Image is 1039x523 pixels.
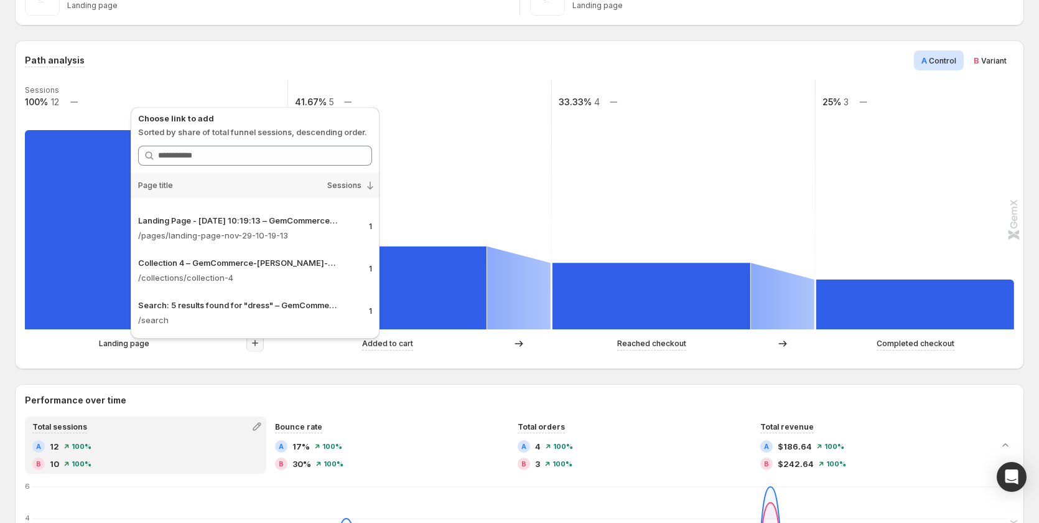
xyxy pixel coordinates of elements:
[997,436,1014,454] button: Collapse chart
[322,443,342,450] span: 100%
[824,443,844,450] span: 100%
[279,443,284,450] h2: A
[974,55,979,65] span: B
[138,257,339,269] p: Collection 4 – GemCommerce-[PERSON_NAME]-stg
[279,460,284,468] h2: B
[826,460,846,468] span: 100%
[518,422,565,431] span: Total orders
[997,462,1027,492] div: Open Intercom Messenger
[764,443,769,450] h2: A
[324,460,343,468] span: 100%
[25,514,30,522] text: 4
[275,422,322,431] span: Bounce rate
[289,247,487,329] path: Added to cart: 5
[50,440,59,453] span: 12
[138,112,372,125] p: Choose link to add
[36,460,41,468] h2: B
[778,440,812,453] span: $186.64
[72,460,91,468] span: 100%
[369,222,372,232] p: 1
[559,97,592,107] text: 33.33%
[816,280,1014,329] path: Completed checkout: 3
[617,337,686,350] p: Reached checkout
[521,443,526,450] h2: A
[981,56,1007,65] span: Variant
[521,460,526,468] h2: B
[138,314,359,326] p: /search
[25,97,48,107] text: 100%
[535,440,541,453] span: 4
[921,55,927,65] span: A
[138,214,339,227] p: Landing Page - [DATE] 10:19:13 – GemCommerce-[PERSON_NAME]-stg
[292,458,311,470] span: 30%
[138,126,372,138] p: Sorted by share of total funnel sessions, descending order.
[535,458,540,470] span: 3
[25,482,30,491] text: 6
[552,460,572,468] span: 100%
[138,271,359,284] p: /collections/collection-4
[362,337,413,350] p: Added to cart
[929,56,956,65] span: Control
[594,97,600,107] text: 4
[844,97,849,107] text: 3
[67,1,510,11] p: Landing page
[327,181,361,191] span: Sessions
[36,443,41,450] h2: A
[778,458,814,470] span: $242.64
[552,263,750,329] path: Reached checkout: 4
[369,264,372,274] p: 1
[764,460,769,468] h2: B
[51,97,59,107] text: 12
[99,337,149,350] p: Landing page
[369,306,372,316] p: 1
[72,443,91,450] span: 100%
[25,54,85,67] h3: Path analysis
[877,337,954,350] p: Completed checkout
[138,181,173,191] span: Page title
[32,422,87,431] span: Total sessions
[822,97,841,107] text: 25%
[572,1,1015,11] p: Landing page
[553,443,573,450] span: 100%
[760,422,814,431] span: Total revenue
[50,458,59,470] span: 10
[25,394,1014,407] h2: Performance over time
[138,299,339,311] p: Search: 5 results found for "dress" – GemCommerce-[PERSON_NAME]-stg
[25,85,59,95] text: Sessions
[138,229,359,242] p: /pages/landing-page-nov-29-10-19-13
[292,440,310,453] span: 17%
